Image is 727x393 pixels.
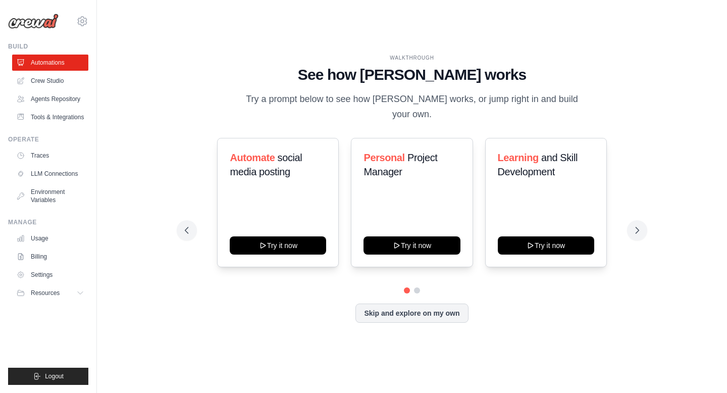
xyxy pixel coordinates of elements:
a: Billing [12,249,88,265]
div: Manage [8,218,88,226]
a: Automations [12,55,88,71]
div: Build [8,42,88,51]
span: Learning [498,152,539,163]
a: Crew Studio [12,73,88,89]
a: Environment Variables [12,184,88,208]
a: Traces [12,148,88,164]
button: Try it now [230,236,326,255]
div: Operate [8,135,88,143]
button: Try it now [363,236,460,255]
button: Try it now [498,236,594,255]
a: Settings [12,267,88,283]
button: Resources [12,285,88,301]
button: Logout [8,368,88,385]
span: and Skill Development [498,152,578,177]
span: Automate [230,152,275,163]
span: social media posting [230,152,302,177]
span: Resources [31,289,60,297]
h1: See how [PERSON_NAME] works [185,66,639,84]
span: Project Manager [363,152,437,177]
a: Agents Repository [12,91,88,107]
p: Try a prompt below to see how [PERSON_NAME] works, or jump right in and build your own. [242,92,582,122]
img: Logo [8,14,59,29]
button: Skip and explore on my own [355,304,468,323]
a: LLM Connections [12,166,88,182]
a: Usage [12,230,88,247]
a: Tools & Integrations [12,109,88,125]
span: Personal [363,152,404,163]
span: Logout [45,372,64,380]
div: WALKTHROUGH [185,54,639,62]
